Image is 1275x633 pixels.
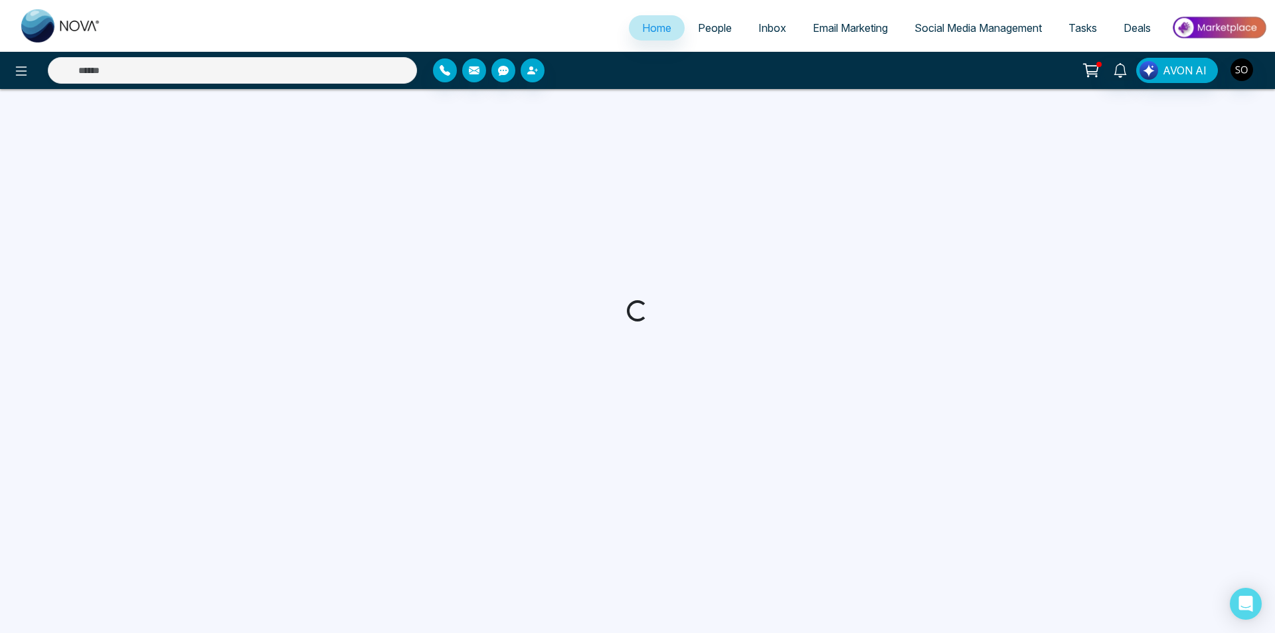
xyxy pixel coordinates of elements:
[1136,58,1218,83] button: AVON AI
[21,9,101,43] img: Nova CRM Logo
[745,15,800,41] a: Inbox
[800,15,901,41] a: Email Marketing
[1110,15,1164,41] a: Deals
[758,21,786,35] span: Inbox
[1124,21,1151,35] span: Deals
[1231,58,1253,81] img: User Avatar
[1171,13,1267,43] img: Market-place.gif
[698,21,732,35] span: People
[813,21,888,35] span: Email Marketing
[1140,61,1158,80] img: Lead Flow
[901,15,1055,41] a: Social Media Management
[1055,15,1110,41] a: Tasks
[629,15,685,41] a: Home
[1230,588,1262,620] div: Open Intercom Messenger
[685,15,745,41] a: People
[1163,62,1207,78] span: AVON AI
[1068,21,1097,35] span: Tasks
[914,21,1042,35] span: Social Media Management
[642,21,671,35] span: Home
